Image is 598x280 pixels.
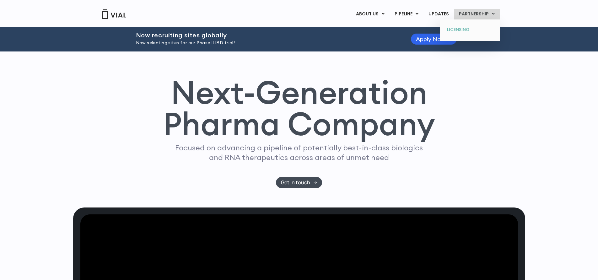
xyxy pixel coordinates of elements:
[281,180,310,185] span: Get in touch
[173,143,426,162] p: Focused on advancing a pipeline of potentially best-in-class biologics and RNA therapeutics acros...
[351,9,389,19] a: ABOUT USMenu Toggle
[101,9,127,19] img: Vial Logo
[454,9,500,19] a: PARTNERSHIPMenu Toggle
[416,37,445,41] span: Apply Now
[390,9,423,19] a: PIPELINEMenu Toggle
[163,77,435,140] h1: Next-Generation Pharma Company
[276,177,322,188] a: Get in touch
[423,9,454,19] a: UPDATES
[136,32,395,39] h2: Now recruiting sites globally
[442,25,497,35] a: LICENSING
[411,34,457,45] a: Apply Now
[136,40,395,46] p: Now selecting sites for our Phase II IBD trial!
